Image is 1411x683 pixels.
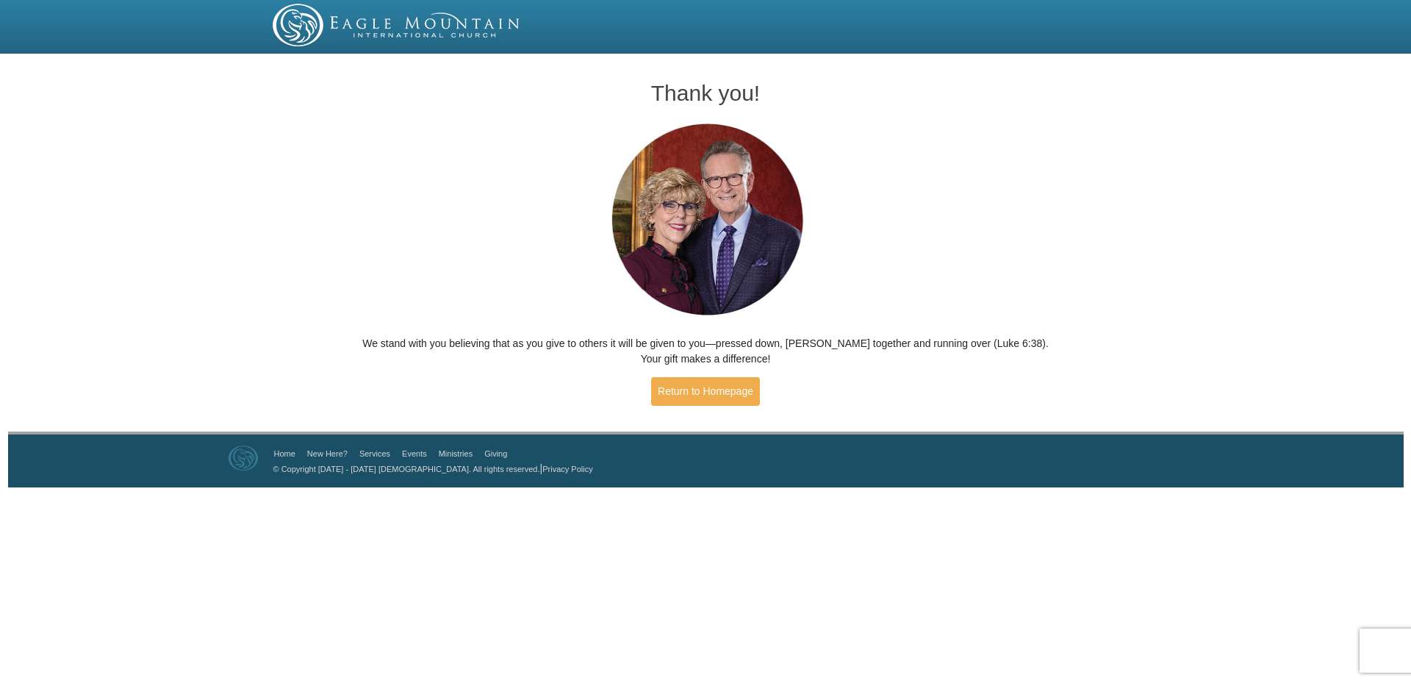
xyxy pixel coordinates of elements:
a: Home [274,449,295,458]
a: Events [402,449,427,458]
a: Return to Homepage [651,377,760,406]
img: Eagle Mountain International Church [229,446,258,471]
img: Pastors George and Terri Pearsons [597,119,814,321]
h1: Thank you! [361,81,1051,105]
a: © Copyright [DATE] - [DATE] [DEMOGRAPHIC_DATA]. All rights reserved. [273,465,540,473]
a: Ministries [439,449,473,458]
p: | [268,461,593,476]
a: Privacy Policy [542,465,592,473]
img: EMIC [273,4,521,46]
p: We stand with you believing that as you give to others it will be given to you—pressed down, [PER... [361,336,1051,367]
a: New Here? [307,449,348,458]
a: Services [359,449,390,458]
a: Giving [484,449,507,458]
